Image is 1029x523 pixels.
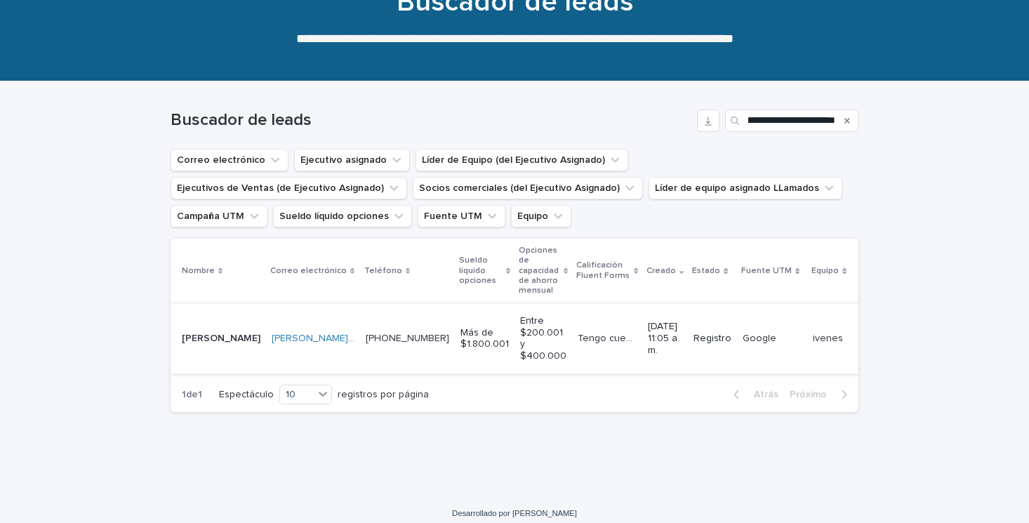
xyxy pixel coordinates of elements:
font: Más de $1.800.001 [460,328,509,350]
font: Espectáculo [219,390,274,399]
font: Calificación Fluent Forms [576,261,630,279]
font: [PERSON_NAME] [182,333,260,343]
a: Desarrollado por [PERSON_NAME] [452,509,577,517]
font: Atrás [754,390,778,399]
a: [PERSON_NAME][EMAIL_ADDRESS][PERSON_NAME][DOMAIN_NAME] [272,333,583,343]
font: Opciones de capacidad de ahorro mensual [519,246,559,296]
font: Teléfono [364,267,402,275]
font: Entre $200.001 y $400.000 [520,316,566,361]
font: 1 [198,390,202,399]
button: Líder de Equipo (del Ejecutivo Asignado) [416,149,628,171]
input: Buscar [725,110,858,132]
button: Ejecutivos de Ventas (de Ejecutivo Asignado) [171,177,407,199]
font: Próximo [790,390,827,399]
button: Próximo [784,388,858,401]
button: Equipo [511,205,571,227]
font: Estado [692,267,720,275]
a: [PHONE_NUMBER] [366,333,449,343]
font: Registro [693,333,731,343]
button: Ejecutivo asignado [294,149,410,171]
button: Fuente UTM [418,205,505,227]
font: de [186,390,198,399]
font: registros por página [338,390,429,399]
font: Fuente UTM [741,267,792,275]
font: Buscador de leads [171,112,312,128]
font: Equipo [811,267,839,275]
p: Tengo cuenta corriente y no estoy en DICOM [578,330,639,345]
button: Sueldo líquido opciones [273,205,412,227]
button: Correo electrónico [171,149,288,171]
font: ivenes [813,333,843,343]
button: Socios comerciales (del Ejecutivo Asignado) [413,177,643,199]
font: 10 [286,390,296,399]
font: Creado [646,267,676,275]
font: Tengo cuenta corriente y no estoy en DICOM [578,333,784,343]
font: Google [743,333,776,343]
font: 1 [182,390,186,399]
font: [DATE] 11:05 a. m. [648,322,682,355]
font: Sueldo líquido opciones [459,256,496,285]
button: Atrás [722,388,784,401]
button: Líder de equipo asignado LLamados [649,177,842,199]
font: Correo electrónico [270,267,347,275]
button: Campaña UTM [171,205,267,227]
font: Nombre [182,267,215,275]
